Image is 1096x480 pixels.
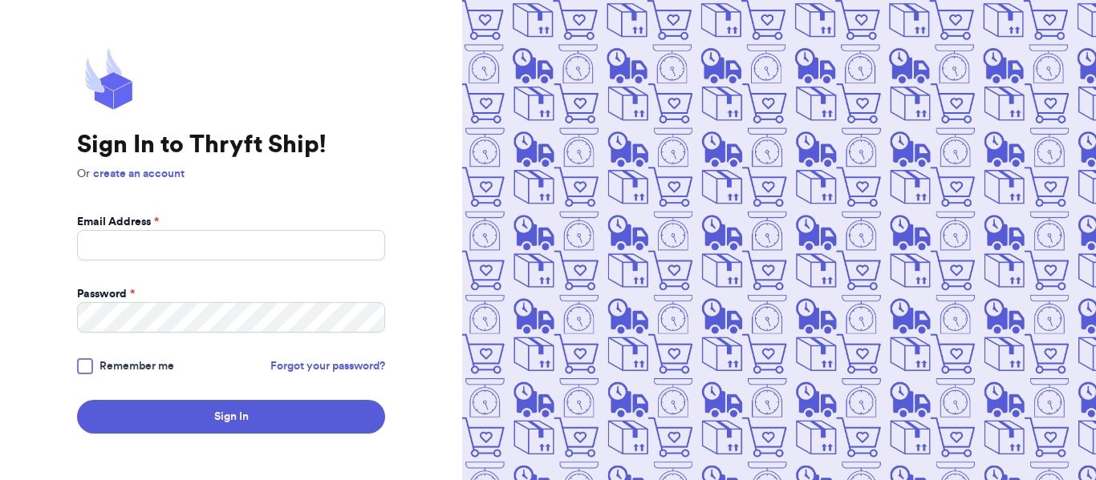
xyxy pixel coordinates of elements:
[77,400,385,434] button: Sign In
[77,131,385,159] h1: Sign In to Thryft Ship!
[77,166,385,182] p: Or
[99,358,174,374] span: Remember me
[270,358,385,374] a: Forgot your password?
[93,168,185,179] a: create an account
[77,214,159,230] label: Email Address
[77,286,135,302] label: Password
